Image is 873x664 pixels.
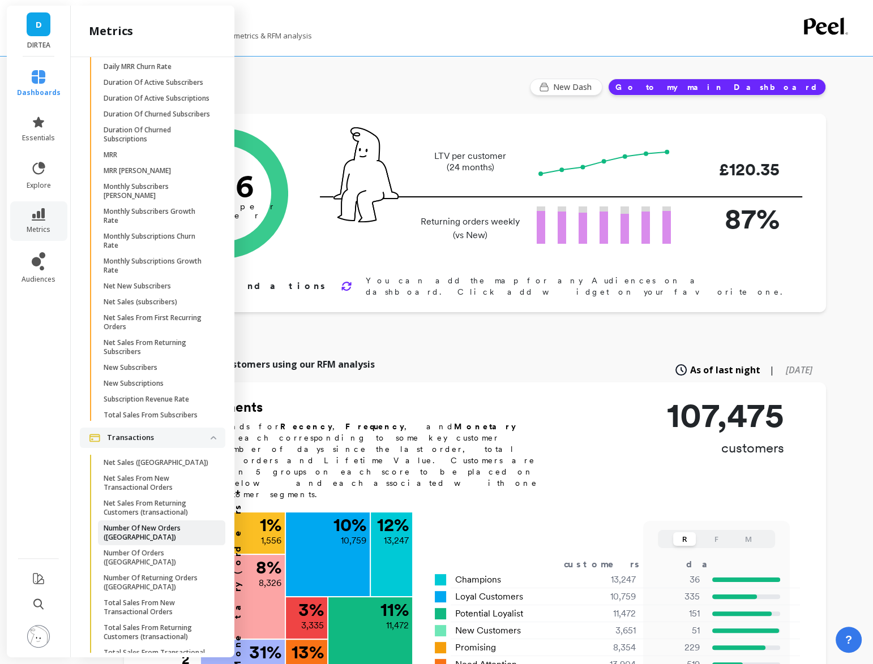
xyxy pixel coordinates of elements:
p: Returning orders weekly (vs New) [417,215,523,242]
p: LTV per customer (24 months) [417,150,523,173]
h2: metrics [89,23,133,39]
div: 10,759 [569,590,650,603]
p: New Subscriptions [104,379,164,388]
p: Recommendations [162,279,327,293]
p: RFM stands for , , and , each corresponding to some key customer trait: number of days since the ... [166,421,551,500]
p: Duration Of Churned Subscriptions [104,126,212,144]
img: down caret icon [211,436,216,439]
button: Go to my main Dashboard [608,79,826,96]
p: 1,556 [261,534,281,547]
span: Potential Loyalist [455,607,523,620]
p: Duration Of Active Subscriptions [104,94,209,103]
p: 12 % [377,516,409,534]
p: Total Sales From Subscribers [104,411,198,420]
img: profile picture [27,625,50,648]
button: R [673,532,696,546]
p: MRR [PERSON_NAME] [104,166,171,175]
button: ? [836,627,862,653]
p: 51 [650,624,700,637]
p: customers [667,439,784,457]
p: Net Sales From First Recurring Orders [104,313,212,331]
p: 1 % [260,516,281,534]
p: Subscription Revenue Rate [104,395,189,404]
p: Transactions [107,432,211,443]
p: Number Of Returning Orders ([GEOGRAPHIC_DATA]) [104,574,212,592]
p: Duration Of Churned Subscribers [104,110,210,119]
div: 3,651 [569,624,650,637]
p: 335 [650,590,700,603]
span: audiences [22,275,55,284]
p: 3 % [298,601,324,619]
p: 151 [650,607,700,620]
p: 8 % [256,558,281,576]
button: M [737,532,759,546]
p: 31 % [249,643,281,661]
div: customers [564,558,656,571]
div: 8,354 [569,641,650,654]
p: New Subscribers [104,363,157,372]
p: Net Sales ([GEOGRAPHIC_DATA]) [104,458,208,467]
p: Net New Subscribers [104,282,171,291]
p: 11 % [380,601,409,619]
span: ? [845,632,852,648]
span: Champions [455,573,501,587]
span: New Customers [455,624,521,637]
p: MRR [104,150,117,159]
p: 8,326 [259,576,281,590]
p: Total Sales From New Transactional Orders [104,598,212,616]
span: | [769,363,774,377]
span: Promising [455,641,496,654]
p: Net Sales From Returning Customers (transactional) [104,499,212,517]
p: £120.35 [689,157,780,182]
span: New Dash [553,81,595,93]
p: DIRTEA [18,41,59,50]
p: 3,335 [301,619,324,632]
p: Number Of New Orders ([GEOGRAPHIC_DATA]) [104,524,212,542]
p: 87% [689,197,780,240]
b: Frequency [345,422,404,431]
div: days [686,558,733,571]
p: 229 [650,641,700,654]
p: Explore all of your customers using our RFM analysis [138,357,375,371]
p: 13 % [292,643,324,661]
p: Duration Of Active Subscribers [104,78,203,87]
span: metrics [27,225,50,234]
span: dashboards [17,88,61,97]
span: D [36,18,42,31]
p: 36 [650,573,700,587]
p: Net Sales From Returning Subscribers [104,338,212,356]
img: pal seatted on line [333,127,399,222]
span: Loyal Customers [455,590,523,603]
div: 13,247 [569,573,650,587]
p: 107,475 [667,398,784,432]
span: essentials [22,133,55,143]
p: 10 % [333,516,366,534]
div: 11,472 [569,607,650,620]
img: navigation item icon [89,434,100,442]
p: Monthly Subscribers [PERSON_NAME] [104,182,212,200]
p: Daily MRR Churn Rate [104,62,172,71]
p: Total Sales From Returning Customers (transactional) [104,623,212,641]
b: Recency [280,422,332,431]
p: 11,472 [386,619,409,632]
p: Net Sales (subscribers) [104,297,177,307]
span: [DATE] [786,364,812,376]
button: New Dash [530,79,602,96]
h2: RFM Segments [166,398,551,416]
p: 10,759 [341,534,366,547]
span: explore [27,181,51,190]
p: You can add the map for any Audiences on a dashboard. Click add widget on your favorite one. [366,275,790,297]
p: Monthly Subscribers Growth Rate [104,207,212,225]
p: Net Sales From New Transactional Orders [104,474,212,492]
p: Monthly Subscriptions Churn Rate [104,232,212,250]
p: 13,247 [384,534,409,547]
p: Monthly Subscriptions Growth Rate [104,257,212,275]
span: As of last night [690,363,760,377]
button: F [705,532,727,546]
p: Number Of Orders ([GEOGRAPHIC_DATA]) [104,549,212,567]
